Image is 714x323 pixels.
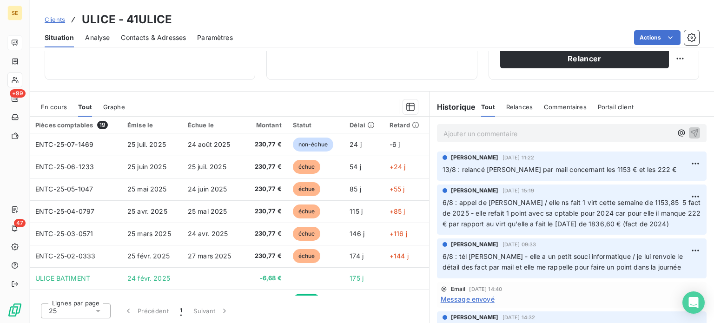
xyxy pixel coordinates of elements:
[350,121,378,129] div: Délai
[469,286,502,292] span: [DATE] 14:40
[293,121,339,129] div: Statut
[451,286,466,292] span: Email
[443,252,685,271] span: 6/8 : tél [PERSON_NAME] - elle a un petit souci informatique / je lui renvoie le détail des fact ...
[35,252,95,260] span: ENTC-25-02-0333
[443,165,677,173] span: 13/8 : relancé [PERSON_NAME] par mail concernant les 1153 € et les 222 €
[293,249,321,263] span: échue
[7,303,22,317] img: Logo LeanPay
[45,16,65,23] span: Clients
[248,229,282,238] span: 230,77 €
[441,294,495,304] span: Message envoyé
[82,11,172,28] h3: ULICE - 41ULICE
[41,103,67,111] span: En cours
[127,185,167,193] span: 25 mai 2025
[121,33,186,42] span: Contacts & Adresses
[350,185,361,193] span: 85 j
[598,103,634,111] span: Portail client
[544,103,587,111] span: Commentaires
[390,207,405,215] span: +85 j
[682,291,705,314] div: Open Intercom Messenger
[293,227,321,241] span: échue
[7,6,22,20] div: SE
[390,121,423,129] div: Retard
[127,230,171,237] span: 25 mars 2025
[188,230,228,237] span: 24 avr. 2025
[14,219,26,227] span: 47
[35,230,93,237] span: ENTC-25-03-0571
[97,121,108,129] span: 19
[248,140,282,149] span: 230,77 €
[293,182,321,196] span: échue
[430,101,476,112] h6: Historique
[350,163,361,171] span: 54 j
[502,315,535,320] span: [DATE] 14:32
[127,252,170,260] span: 25 févr. 2025
[35,207,94,215] span: ENTC-25-04-0797
[350,230,364,237] span: 146 j
[248,207,282,216] span: 230,77 €
[188,121,237,129] div: Échue le
[248,274,282,283] span: -6,68 €
[390,252,409,260] span: +144 j
[180,306,182,316] span: 1
[634,30,681,45] button: Actions
[35,274,90,282] span: ULICE BATIMENT
[35,140,93,148] span: ENTC-25-07-1469
[127,163,166,171] span: 25 juin 2025
[350,252,364,260] span: 174 j
[78,103,92,111] span: Tout
[248,162,282,171] span: 230,77 €
[451,240,499,249] span: [PERSON_NAME]
[35,121,116,129] div: Pièces comptables
[350,140,362,148] span: 24 j
[188,252,231,260] span: 27 mars 2025
[103,103,125,111] span: Graphe
[502,155,535,160] span: [DATE] 11:22
[188,207,227,215] span: 25 mai 2025
[451,186,499,195] span: [PERSON_NAME]
[293,294,321,308] span: payée
[443,198,703,228] span: 6/8 : appel de [PERSON_NAME] / elle ns fait 1 virt cette semaine de 1153,85 5 fact de 2025 - elle...
[127,121,177,129] div: Émise le
[293,160,321,174] span: échue
[390,163,406,171] span: +24 j
[502,242,536,247] span: [DATE] 09:33
[118,301,174,321] button: Précédent
[85,33,110,42] span: Analyse
[481,103,495,111] span: Tout
[451,153,499,162] span: [PERSON_NAME]
[293,204,321,218] span: échue
[35,163,94,171] span: ENTC-25-06-1233
[7,91,22,106] a: +99
[45,33,74,42] span: Situation
[506,103,533,111] span: Relances
[390,230,407,237] span: +116 j
[350,207,363,215] span: 115 j
[49,306,57,316] span: 25
[248,121,282,129] div: Montant
[35,185,93,193] span: ENTC-25-05-1047
[174,301,188,321] button: 1
[188,301,235,321] button: Suivant
[500,49,669,68] button: Relancer
[390,140,400,148] span: -6 j
[293,138,333,152] span: non-échue
[390,185,405,193] span: +55 j
[45,15,65,24] a: Clients
[197,33,233,42] span: Paramètres
[127,140,166,148] span: 25 juil. 2025
[188,185,227,193] span: 24 juin 2025
[451,313,499,322] span: [PERSON_NAME]
[188,140,231,148] span: 24 août 2025
[127,274,170,282] span: 24 févr. 2025
[248,251,282,261] span: 230,77 €
[10,89,26,98] span: +99
[248,185,282,194] span: 230,77 €
[188,163,226,171] span: 25 juil. 2025
[350,274,364,282] span: 175 j
[502,188,535,193] span: [DATE] 15:19
[127,207,167,215] span: 25 avr. 2025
